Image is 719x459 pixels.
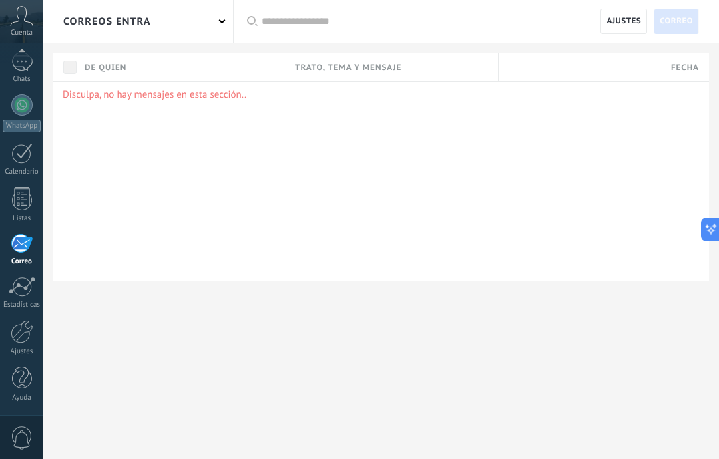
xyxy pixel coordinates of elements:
[11,29,33,37] span: Cuenta
[3,120,41,132] div: WhatsApp
[63,88,700,101] p: Disculpa, no hay mensajes en esta sección..
[3,394,41,402] div: Ayuda
[3,75,41,84] div: Chats
[606,9,641,33] span: Ajustes
[85,61,126,74] span: De quien
[3,301,41,309] div: Estadísticas
[660,9,693,33] span: Correo
[3,214,41,223] div: Listas
[671,61,699,74] span: Fecha
[600,9,647,34] a: Ajustes
[3,257,41,266] div: Correo
[295,61,401,74] span: Trato, tema y mensaje
[3,168,41,176] div: Calendario
[3,347,41,356] div: Ajustes
[654,9,699,34] a: Correo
